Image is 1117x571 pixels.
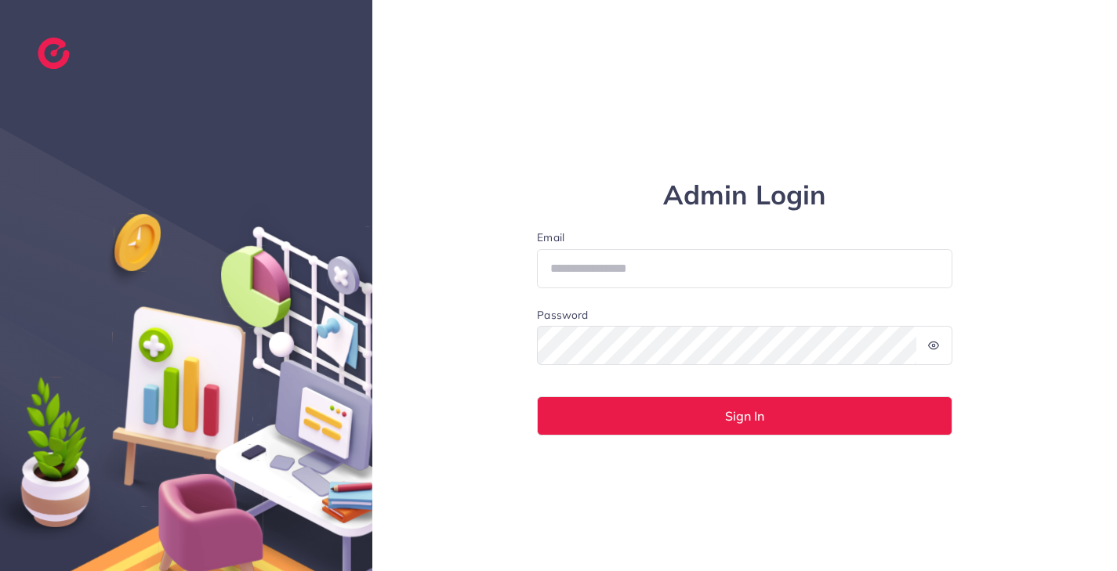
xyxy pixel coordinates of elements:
[537,307,588,323] label: Password
[725,410,764,422] span: Sign In
[537,229,952,245] label: Email
[537,179,952,211] h1: Admin Login
[38,38,70,69] img: logo
[537,396,952,435] button: Sign In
